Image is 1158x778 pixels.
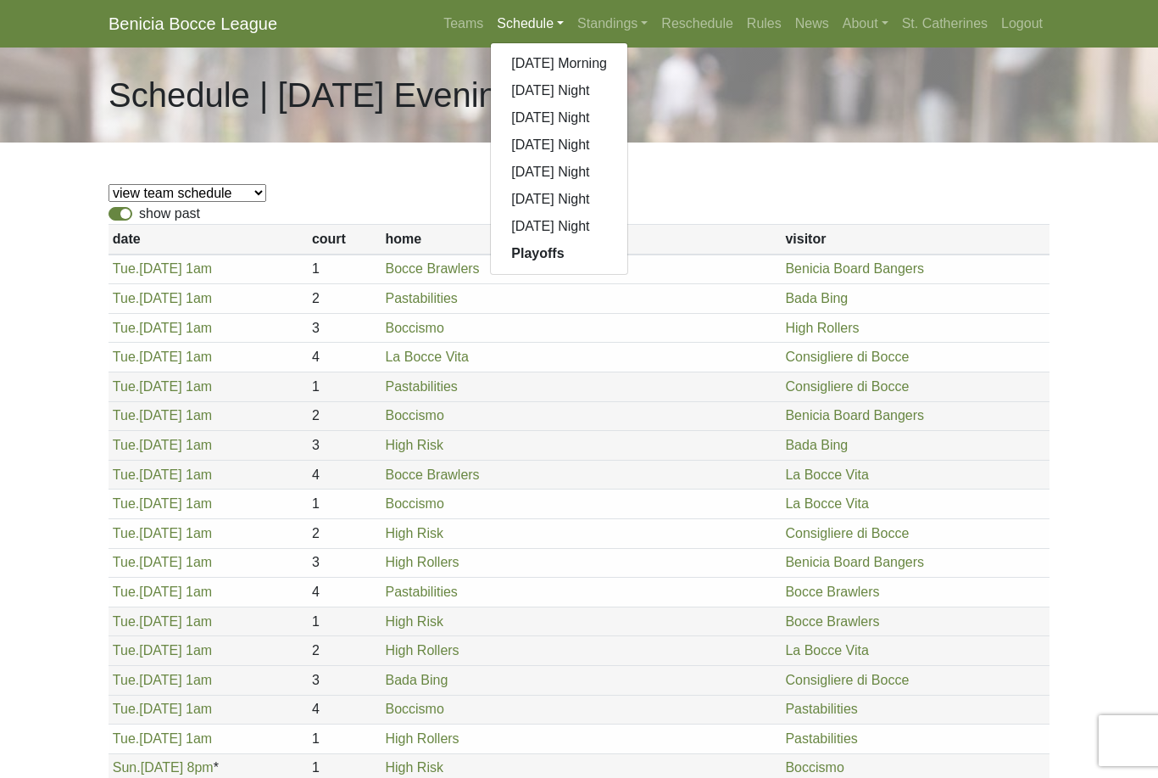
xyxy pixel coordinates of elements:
label: show past [139,204,200,224]
a: Tue.[DATE] 1am [113,291,212,305]
a: Reschedule [654,7,740,41]
td: 1 [308,255,381,284]
a: Bocce Brawlers [385,261,479,276]
span: Tue. [113,291,139,305]
span: Tue. [113,614,139,629]
a: [DATE] Night [491,186,627,213]
td: 2 [308,284,381,314]
a: Consigliere di Bocce [785,379,909,394]
a: Bocce Brawlers [785,585,879,599]
span: Tue. [113,408,139,423]
a: Pastabilities [385,379,457,394]
a: [DATE] Night [491,77,627,104]
td: 1 [308,725,381,754]
a: Bocce Brawlers [385,467,479,482]
td: 2 [308,636,381,666]
a: La Bocce Vita [785,643,868,658]
td: 1 [308,607,381,636]
td: 4 [308,578,381,607]
th: date [109,225,308,255]
a: Tue.[DATE] 1am [113,496,212,511]
span: Tue. [113,350,139,364]
a: High Rollers [385,731,459,746]
a: Pastabilities [385,585,457,599]
th: visitor [782,225,1049,255]
strong: Playoffs [511,246,564,260]
span: Tue. [113,585,139,599]
a: Tue.[DATE] 1am [113,585,212,599]
a: Bada Bing [785,438,848,452]
a: [DATE] Night [491,213,627,240]
a: Tue.[DATE] 1am [113,702,212,716]
a: Tue.[DATE] 1am [113,261,212,276]
a: Tue.[DATE] 1am [113,408,212,423]
a: High Risk [385,438,443,452]
a: Boccismo [385,496,443,511]
span: Tue. [113,555,139,569]
span: Sun. [113,760,141,775]
a: Tue.[DATE] 1am [113,555,212,569]
td: 3 [308,665,381,695]
a: Pastabilities [385,291,457,305]
span: Tue. [113,673,139,687]
a: High Rollers [385,643,459,658]
td: 4 [308,343,381,372]
td: 3 [308,548,381,578]
a: Benicia Bocce League [109,7,277,41]
a: Boccismo [785,760,843,775]
a: High Risk [385,614,443,629]
span: Tue. [113,643,139,658]
a: Logout [994,7,1049,41]
a: Pastabilities [785,731,857,746]
th: home [381,225,782,255]
a: Boccismo [385,321,443,335]
a: La Bocce Vita [785,467,868,482]
a: Consigliere di Bocce [785,350,909,364]
a: [DATE] Morning [491,50,627,77]
span: Tue. [113,731,139,746]
a: St. Catherines [895,7,994,41]
a: Benicia Board Bangers [785,408,924,423]
a: Boccismo [385,702,443,716]
a: Tue.[DATE] 1am [113,643,212,658]
a: [DATE] Night [491,132,627,159]
a: Bada Bing [385,673,448,687]
span: Tue. [113,379,139,394]
a: Tue.[DATE] 1am [113,321,212,335]
td: 4 [308,695,381,725]
td: 2 [308,401,381,431]
a: High Rollers [785,321,859,335]
a: Boccismo [385,408,443,423]
a: Tue.[DATE] 1am [113,614,212,629]
a: Tue.[DATE] 1am [113,438,212,452]
a: About [836,7,895,41]
a: [DATE] Night [491,104,627,132]
a: Bocce Brawlers [785,614,879,629]
span: Tue. [113,526,139,540]
a: Consigliere di Bocce [785,673,909,687]
a: High Rollers [385,555,459,569]
a: Bada Bing [785,291,848,305]
td: 1 [308,372,381,401]
a: Tue.[DATE] 1am [113,467,212,482]
a: High Risk [385,526,443,540]
a: Tue.[DATE] 1am [113,379,212,394]
a: Consigliere di Bocce [785,526,909,540]
span: Tue. [113,438,139,452]
a: Tue.[DATE] 1am [113,350,212,364]
a: La Bocce Vita [385,350,468,364]
span: Tue. [113,261,139,276]
a: High Risk [385,760,443,775]
h1: Schedule | [DATE] Evening | 2019 [109,75,620,115]
span: Tue. [113,467,139,482]
a: Rules [740,7,788,41]
span: Tue. [113,702,139,716]
td: 4 [308,460,381,490]
a: Tue.[DATE] 1am [113,673,212,687]
a: Teams [437,7,490,41]
a: Tue.[DATE] 1am [113,526,212,540]
a: Playoffs [491,240,627,267]
span: Tue. [113,321,139,335]
span: Tue. [113,496,139,511]
a: Standings [571,7,654,41]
